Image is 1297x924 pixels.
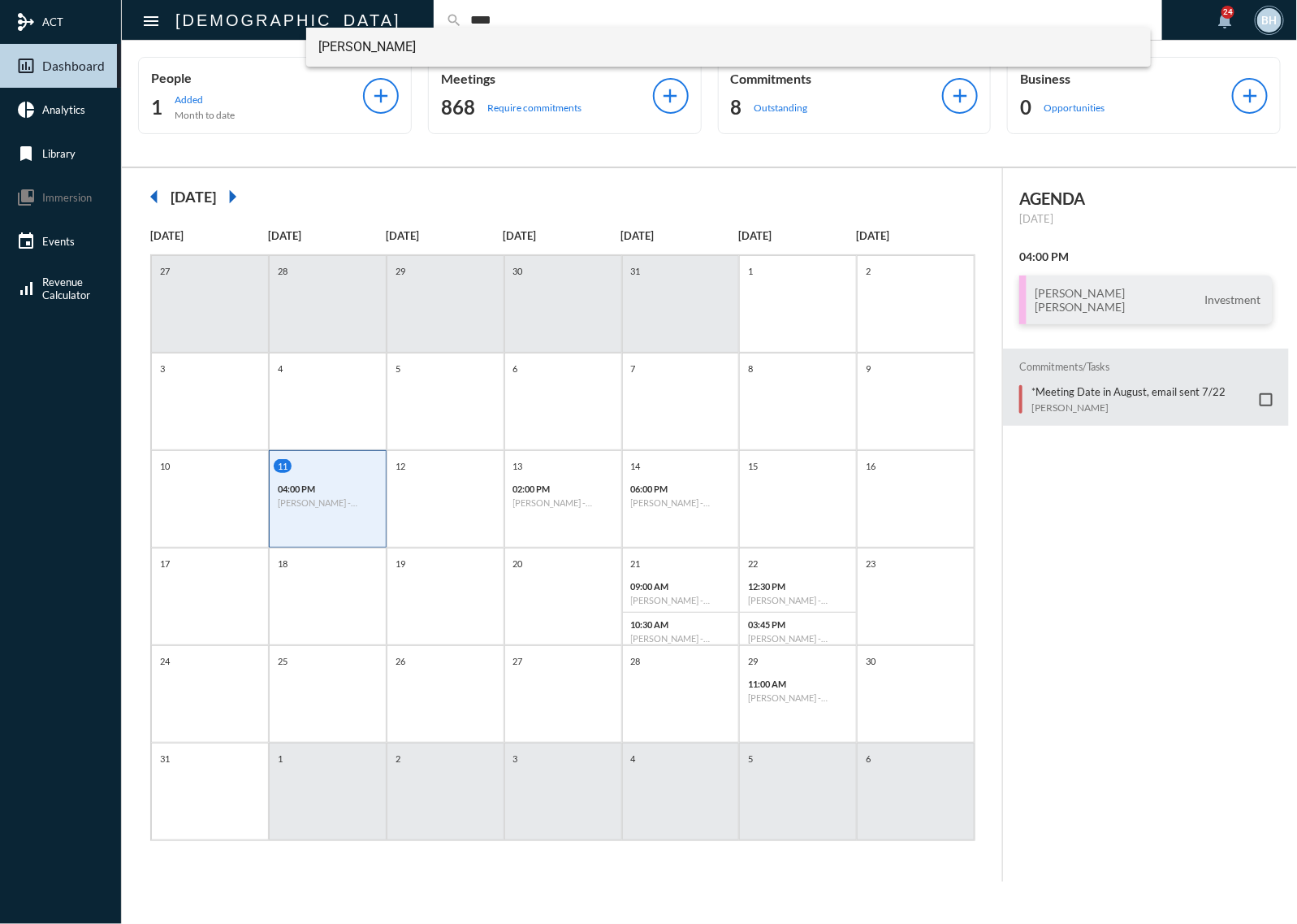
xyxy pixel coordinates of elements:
[509,557,527,570] p: 20
[513,484,613,494] p: 02:00 PM
[391,459,409,473] p: 12
[274,264,292,278] p: 28
[141,11,161,31] mat-icon: Side nav toggle icon
[175,109,235,121] p: Month to date
[509,752,522,766] p: 3
[391,654,409,668] p: 26
[16,100,36,119] mat-icon: pie_chart
[42,59,105,73] span: Dashboard
[509,459,527,473] p: 13
[1020,71,1232,86] p: Business
[1257,8,1282,33] div: BH
[42,275,90,301] span: Revenue Calculator
[1019,361,1273,373] h2: Commitments/Tasks
[156,459,174,473] p: 10
[1019,189,1273,208] h2: AGENDA
[627,459,645,473] p: 14
[631,581,731,592] p: 09:00 AM
[1019,212,1273,225] p: [DATE]
[216,180,249,213] mat-icon: arrow_right
[42,15,63,28] span: ACT
[509,362,522,375] p: 6
[156,362,169,375] p: 3
[1020,94,1031,120] h2: 0
[391,264,409,278] p: 29
[748,619,848,630] p: 03:45 PM
[748,581,848,592] p: 12:30 PM
[748,595,848,605] h6: [PERSON_NAME] - Investment
[1019,249,1273,263] h2: 04:00 PM
[862,654,880,668] p: 30
[744,264,757,278] p: 1
[621,229,739,242] p: [DATE]
[627,654,645,668] p: 28
[319,28,1138,67] span: [PERSON_NAME]
[631,619,731,630] p: 10:30 AM
[171,188,216,206] h2: [DATE]
[862,459,880,473] p: 16
[175,93,235,106] p: Added
[42,147,76,160] span: Library
[627,557,645,570] p: 21
[391,752,404,766] p: 2
[744,752,757,766] p: 5
[949,85,971,107] mat-icon: add
[1200,293,1265,307] span: Investment
[509,264,527,278] p: 30
[744,654,762,668] p: 29
[731,71,943,86] p: Commitments
[156,654,174,668] p: 24
[631,633,731,644] h6: [PERSON_NAME] - Investment
[274,752,287,766] p: 1
[1035,286,1125,314] h3: [PERSON_NAME] [PERSON_NAME]
[150,229,268,242] p: [DATE]
[446,12,462,28] mat-icon: search
[274,557,292,570] p: 18
[509,654,527,668] p: 27
[151,94,162,120] h2: 1
[1031,385,1226,398] p: *Meeting Date in August, email sent 7/22
[748,679,848,689] p: 11:00 AM
[138,180,171,213] mat-icon: arrow_left
[862,752,875,766] p: 6
[16,188,36,207] mat-icon: collections_bookmark
[156,752,174,766] p: 31
[391,557,409,570] p: 19
[278,484,378,494] p: 04:00 PM
[744,362,757,375] p: 8
[659,85,682,107] mat-icon: add
[627,362,640,375] p: 7
[631,497,731,508] h6: [PERSON_NAME] - [PERSON_NAME] - Review
[1044,102,1105,114] p: Opportunities
[862,557,880,570] p: 23
[862,362,875,375] p: 9
[16,232,36,251] mat-icon: event
[487,102,581,114] p: Require commitments
[16,144,36,163] mat-icon: bookmark
[268,229,386,242] p: [DATE]
[731,94,742,120] h2: 8
[42,235,75,248] span: Events
[744,459,762,473] p: 15
[151,70,363,85] p: People
[504,229,621,242] p: [DATE]
[278,497,378,508] h6: [PERSON_NAME] - [PERSON_NAME] - Investment
[16,12,36,32] mat-icon: mediation
[441,94,475,120] h2: 868
[274,654,292,668] p: 25
[738,229,856,242] p: [DATE]
[1031,401,1226,414] p: [PERSON_NAME]
[175,7,401,33] h2: [DEMOGRAPHIC_DATA]
[274,362,287,375] p: 4
[441,71,653,86] p: Meetings
[156,557,174,570] p: 17
[391,362,404,375] p: 5
[42,103,85,116] span: Analytics
[748,692,848,703] h6: [PERSON_NAME] - Investment
[744,557,762,570] p: 22
[748,633,848,644] h6: [PERSON_NAME] - [PERSON_NAME] - Investment
[156,264,174,278] p: 27
[370,85,392,107] mat-icon: add
[1239,85,1261,107] mat-icon: add
[386,229,504,242] p: [DATE]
